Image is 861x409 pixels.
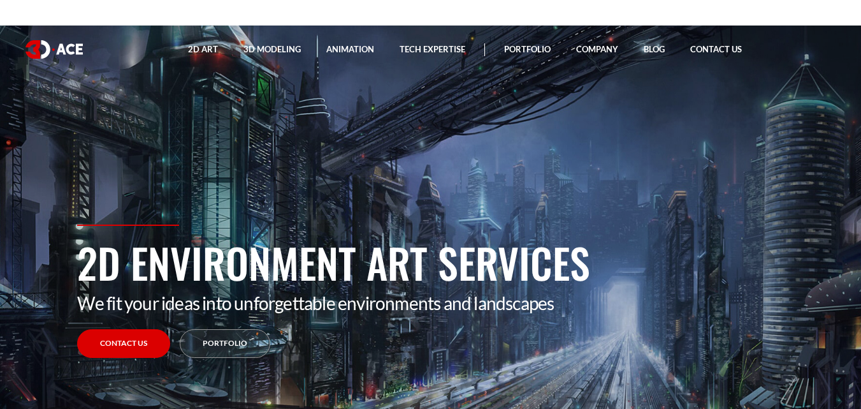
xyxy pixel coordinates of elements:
a: Company [563,26,631,73]
a: Animation [314,26,387,73]
a: Portfolio [491,26,563,73]
a: Portfolio [180,329,270,358]
a: 3D Modeling [231,26,314,73]
a: Blog [631,26,677,73]
a: Contact Us [77,329,170,358]
a: Contact Us [677,26,755,73]
img: logo white [25,40,83,59]
a: 2D Art [175,26,231,73]
p: We fit your ideas into unforgettable environments and landscapes [77,292,785,314]
h1: 2D Environment Art Services [77,232,785,292]
a: Tech Expertise [387,26,478,73]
